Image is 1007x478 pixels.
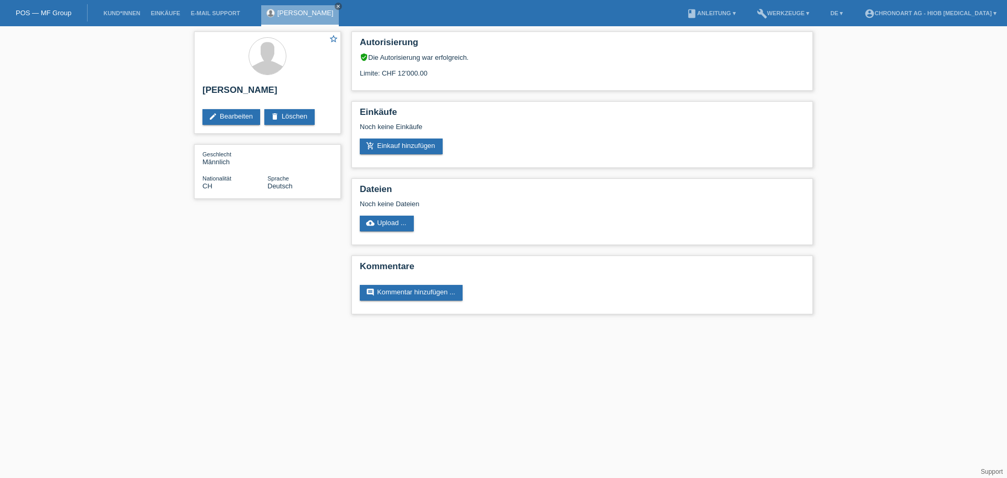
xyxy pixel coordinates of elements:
[360,53,805,61] div: Die Autorisierung war erfolgreich.
[360,261,805,277] h2: Kommentare
[16,9,71,17] a: POS — MF Group
[264,109,315,125] a: deleteLöschen
[271,112,279,121] i: delete
[360,123,805,139] div: Noch keine Einkäufe
[360,107,805,123] h2: Einkäufe
[681,10,741,16] a: bookAnleitung ▾
[757,8,767,19] i: build
[202,151,231,157] span: Geschlecht
[360,53,368,61] i: verified_user
[360,61,805,77] div: Limite: CHF 12'000.00
[202,175,231,182] span: Nationalität
[825,10,848,16] a: DE ▾
[752,10,815,16] a: buildWerkzeuge ▾
[329,34,338,44] i: star_border
[360,184,805,200] h2: Dateien
[202,85,333,101] h2: [PERSON_NAME]
[335,3,342,10] a: close
[336,4,341,9] i: close
[366,288,374,296] i: comment
[360,216,414,231] a: cloud_uploadUpload ...
[267,182,293,190] span: Deutsch
[360,285,463,301] a: commentKommentar hinzufügen ...
[202,150,267,166] div: Männlich
[209,112,217,121] i: edit
[360,200,680,208] div: Noch keine Dateien
[98,10,145,16] a: Kund*innen
[366,142,374,150] i: add_shopping_cart
[145,10,185,16] a: Einkäufe
[366,219,374,227] i: cloud_upload
[202,182,212,190] span: Schweiz
[687,8,697,19] i: book
[202,109,260,125] a: editBearbeiten
[864,8,875,19] i: account_circle
[329,34,338,45] a: star_border
[859,10,1002,16] a: account_circleChronoart AG - Hiob [MEDICAL_DATA] ▾
[277,9,334,17] a: [PERSON_NAME]
[186,10,245,16] a: E-Mail Support
[360,37,805,53] h2: Autorisierung
[267,175,289,182] span: Sprache
[981,468,1003,475] a: Support
[360,139,443,154] a: add_shopping_cartEinkauf hinzufügen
